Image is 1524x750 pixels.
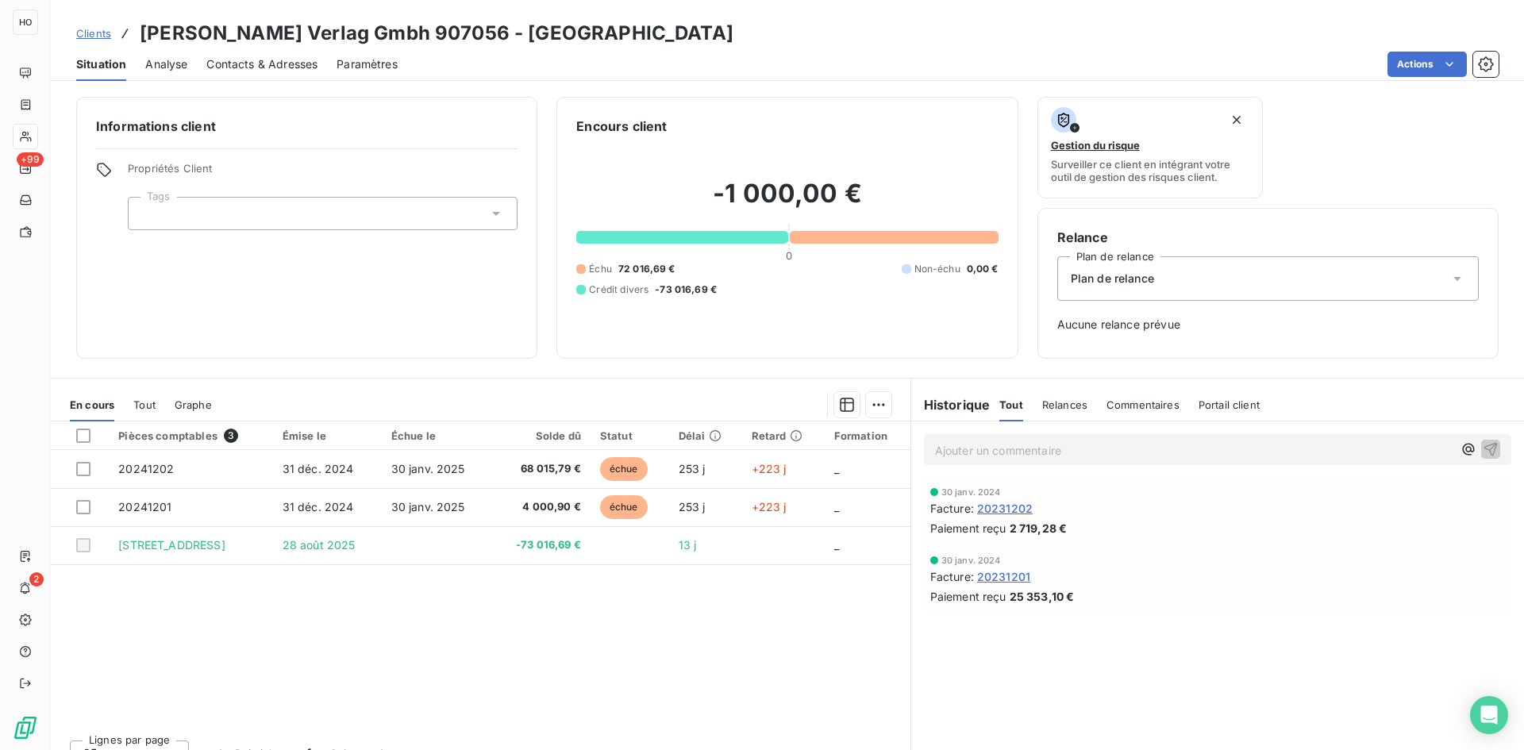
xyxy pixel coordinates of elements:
span: 20231202 [977,500,1033,517]
a: Clients [76,25,111,41]
span: 13 j [679,538,697,552]
span: _ [834,500,839,513]
span: 20241202 [118,462,174,475]
span: -73 016,69 € [655,283,717,297]
div: Pièces comptables [118,429,263,443]
h6: Informations client [96,117,518,136]
div: Échue le [391,429,482,442]
span: 72 016,69 € [618,262,675,276]
span: 253 j [679,500,706,513]
span: Facture : [930,500,974,517]
span: +99 [17,152,44,167]
span: échue [600,495,648,519]
span: 30 janv. 2025 [391,462,465,475]
span: 20241201 [118,500,171,513]
button: Actions [1387,52,1467,77]
h6: Historique [911,395,991,414]
button: Gestion du risqueSurveiller ce client en intégrant votre outil de gestion des risques client. [1037,97,1264,198]
span: Tout [999,398,1023,411]
h6: Relance [1057,228,1479,247]
span: 25 353,10 € [1010,588,1075,605]
span: Relances [1042,398,1087,411]
span: Facture : [930,568,974,585]
span: 20231201 [977,568,1030,585]
span: _ [834,462,839,475]
span: Échu [589,262,612,276]
span: _ [834,538,839,552]
span: Tout [133,398,156,411]
span: 31 déc. 2024 [283,462,354,475]
span: +223 j [752,462,787,475]
div: HO [13,10,38,35]
span: Paiement reçu [930,520,1006,537]
span: Paiement reçu [930,588,1006,605]
div: Retard [752,429,815,442]
span: 0,00 € [967,262,999,276]
h2: -1 000,00 € [576,178,998,225]
span: 253 j [679,462,706,475]
div: Solde dû [501,429,581,442]
span: 4 000,90 € [501,499,581,515]
span: 30 janv. 2024 [941,487,1001,497]
span: Gestion du risque [1051,139,1140,152]
span: +223 j [752,500,787,513]
span: Situation [76,56,126,72]
span: 28 août 2025 [283,538,356,552]
div: Open Intercom Messenger [1470,696,1508,734]
span: Aucune relance prévue [1057,317,1479,333]
div: Statut [600,429,660,442]
span: Commentaires [1106,398,1180,411]
img: Logo LeanPay [13,715,38,740]
span: 31 déc. 2024 [283,500,354,513]
input: Ajouter une valeur [141,206,154,221]
span: [STREET_ADDRESS] [118,538,225,552]
span: 0 [786,249,792,262]
span: 2 [29,572,44,587]
span: Propriétés Client [128,162,518,184]
h3: [PERSON_NAME] Verlag Gmbh 907056 - [GEOGRAPHIC_DATA] [140,19,733,48]
span: Non-échu [914,262,960,276]
span: Graphe [175,398,212,411]
span: Portail client [1199,398,1260,411]
span: 30 janv. 2024 [941,556,1001,565]
span: Crédit divers [589,283,648,297]
h6: Encours client [576,117,667,136]
span: En cours [70,398,114,411]
span: 2 719,28 € [1010,520,1068,537]
span: Paramètres [337,56,398,72]
span: -73 016,69 € [501,537,581,553]
div: Formation [834,429,901,442]
span: Plan de relance [1071,271,1154,287]
span: 30 janv. 2025 [391,500,465,513]
span: Analyse [145,56,187,72]
span: 3 [224,429,238,443]
div: Délai [679,429,733,442]
span: échue [600,457,648,481]
span: 68 015,79 € [501,461,581,477]
span: Clients [76,27,111,40]
span: Surveiller ce client en intégrant votre outil de gestion des risques client. [1051,158,1250,183]
div: Émise le [283,429,372,442]
span: Contacts & Adresses [206,56,317,72]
